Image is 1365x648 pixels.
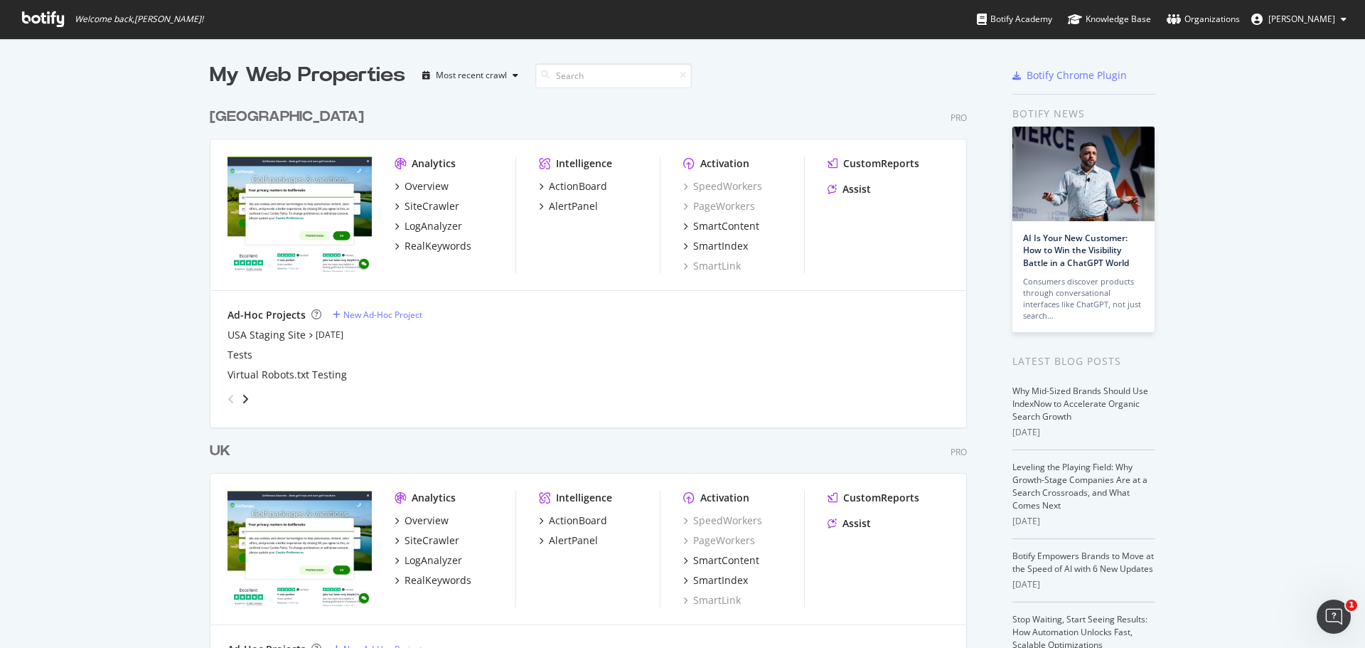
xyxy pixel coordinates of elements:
[977,12,1052,26] div: Botify Academy
[417,64,524,87] button: Most recent crawl
[693,239,748,253] div: SmartIndex
[828,156,919,171] a: CustomReports
[1268,13,1335,25] span: annie scrase
[683,259,741,273] a: SmartLink
[210,107,370,127] a: [GEOGRAPHIC_DATA]
[1317,600,1351,634] iframe: Intercom live chat
[556,156,612,171] div: Intelligence
[395,514,449,528] a: Overview
[539,199,598,213] a: AlertPanel
[405,553,462,568] div: LogAnalyzer
[395,553,462,568] a: LogAnalyzer
[210,441,236,462] a: UK
[683,514,762,528] a: SpeedWorkers
[405,219,462,233] div: LogAnalyzer
[1012,550,1154,575] a: Botify Empowers Brands to Move at the Speed of AI with 6 New Updates
[1012,461,1147,511] a: Leveling the Playing Field: Why Growth-Stage Companies Are at a Search Crossroads, and What Comes...
[1027,68,1127,83] div: Botify Chrome Plugin
[549,199,598,213] div: AlertPanel
[951,112,967,124] div: Pro
[683,533,755,548] a: PageWorkers
[405,179,449,193] div: Overview
[405,573,471,588] div: RealKeywords
[210,61,405,90] div: My Web Properties
[405,239,471,253] div: RealKeywords
[240,392,250,406] div: angle-right
[412,491,456,505] div: Analytics
[535,63,692,88] input: Search
[395,239,471,253] a: RealKeywords
[395,573,471,588] a: RealKeywords
[436,71,507,80] div: Most recent crawl
[1023,276,1144,322] div: Consumers discover products through conversational interfaces like ChatGPT, not just search…
[227,348,252,362] a: Tests
[395,199,459,213] a: SiteCrawler
[210,441,230,462] div: UK
[693,219,759,233] div: SmartContent
[683,573,748,588] a: SmartIndex
[1012,354,1155,369] div: Latest Blog Posts
[556,491,612,505] div: Intelligence
[1346,600,1357,611] span: 1
[227,328,306,342] a: USA Staging Site
[683,553,759,568] a: SmartContent
[1012,106,1155,122] div: Botify news
[1167,12,1240,26] div: Organizations
[828,491,919,505] a: CustomReports
[539,514,607,528] a: ActionBoard
[395,179,449,193] a: Overview
[1012,68,1127,83] a: Botify Chrome Plugin
[1012,426,1155,439] div: [DATE]
[683,239,748,253] a: SmartIndex
[1068,12,1151,26] div: Knowledge Base
[210,107,364,127] div: [GEOGRAPHIC_DATA]
[828,516,871,531] a: Assist
[1012,385,1148,423] a: Why Mid-Sized Brands Should Use IndexNow to Accelerate Organic Search Growth
[843,491,919,505] div: CustomReports
[405,199,459,213] div: SiteCrawler
[693,553,759,568] div: SmartContent
[700,491,749,505] div: Activation
[316,329,343,341] a: [DATE]
[683,199,755,213] a: PageWorkers
[539,179,607,193] a: ActionBoard
[843,156,919,171] div: CustomReports
[549,533,598,548] div: AlertPanel
[549,179,607,193] div: ActionBoard
[227,308,306,322] div: Ad-Hoc Projects
[333,309,422,321] a: New Ad-Hoc Project
[683,219,759,233] a: SmartContent
[842,516,871,531] div: Assist
[75,14,203,25] span: Welcome back, [PERSON_NAME] !
[227,368,347,382] a: Virtual Robots.txt Testing
[828,182,871,196] a: Assist
[1012,578,1155,591] div: [DATE]
[343,309,422,321] div: New Ad-Hoc Project
[683,179,762,193] a: SpeedWorkers
[227,156,372,272] img: www.golfbreaks.com/en-us/
[700,156,749,171] div: Activation
[1012,515,1155,528] div: [DATE]
[693,573,748,588] div: SmartIndex
[412,156,456,171] div: Analytics
[951,446,967,458] div: Pro
[395,533,459,548] a: SiteCrawler
[227,491,372,606] img: www.golfbreaks.com/en-gb/
[1012,127,1155,221] img: AI Is Your New Customer: How to Win the Visibility Battle in a ChatGPT World
[683,593,741,607] a: SmartLink
[1240,8,1358,31] button: [PERSON_NAME]
[539,533,598,548] a: AlertPanel
[222,388,240,410] div: angle-left
[1023,232,1129,268] a: AI Is Your New Customer: How to Win the Visibility Battle in a ChatGPT World
[842,182,871,196] div: Assist
[395,219,462,233] a: LogAnalyzer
